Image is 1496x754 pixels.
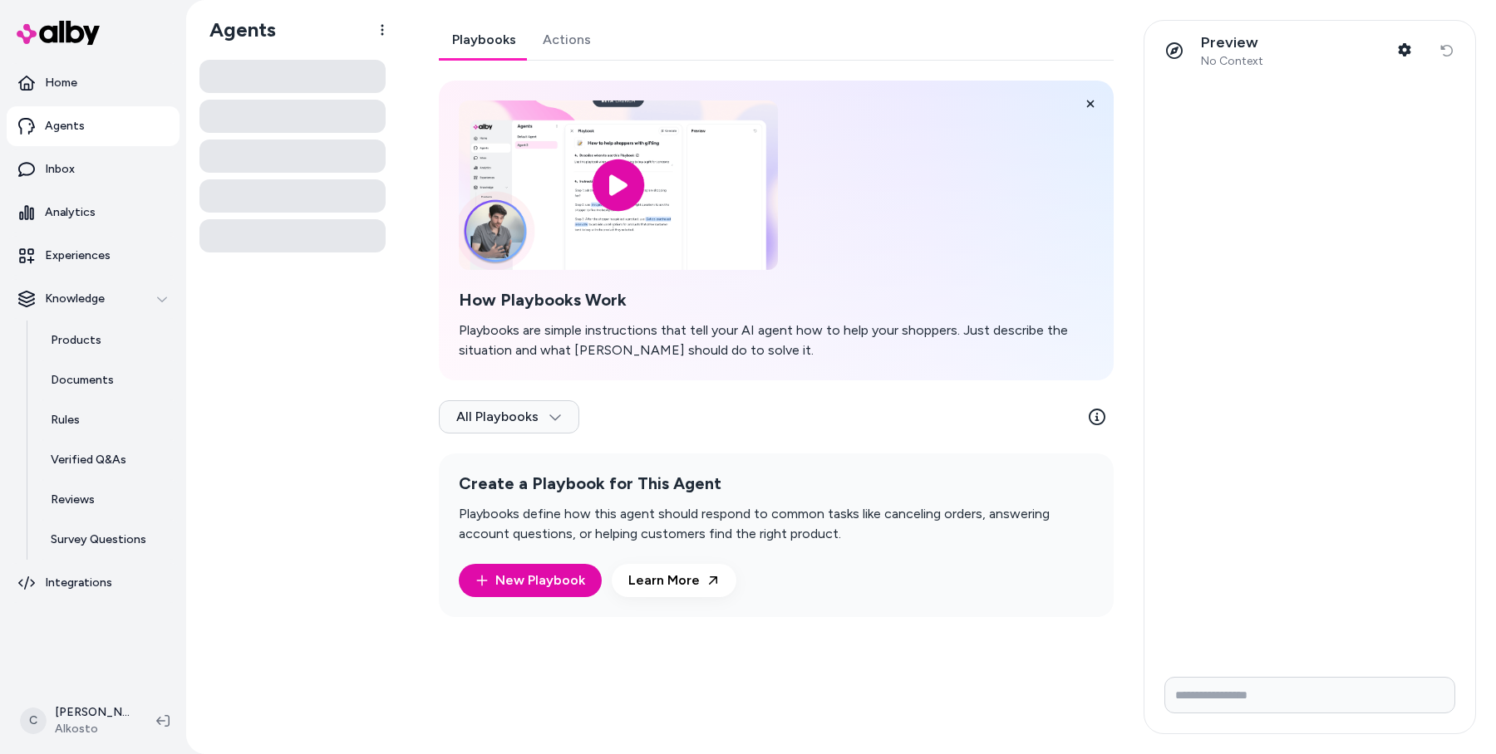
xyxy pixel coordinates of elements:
p: Knowledge [45,291,105,307]
p: Analytics [45,204,96,221]
a: New Playbook [475,570,585,590]
p: Verified Q&As [51,452,126,468]
a: Survey Questions [34,520,180,560]
button: All Playbooks [439,400,579,433]
p: Experiences [45,247,111,264]
button: New Playbook [459,564,602,597]
p: Integrations [45,575,112,591]
p: [PERSON_NAME] [55,704,130,721]
a: Learn More [612,564,736,597]
input: Write your prompt here [1164,677,1455,713]
a: Rules [34,400,180,440]
button: C[PERSON_NAME]Alkosto [10,694,143,747]
a: Agents [7,106,180,146]
a: Inbox [7,149,180,189]
p: Reviews [51,492,95,508]
a: Actions [529,20,604,60]
p: Survey Questions [51,531,146,548]
a: Products [34,321,180,360]
p: Inbox [45,161,75,178]
span: No Context [1201,54,1263,69]
a: Reviews [34,480,180,520]
img: alby Logo [17,21,100,45]
p: Preview [1201,33,1263,52]
p: Agents [45,118,85,135]
a: Documents [34,360,180,400]
p: Products [51,332,101,349]
h2: How Playbooks Work [459,290,1094,311]
p: Home [45,75,77,91]
p: Documents [51,372,114,389]
a: Verified Q&As [34,440,180,480]
h1: Agents [196,17,276,42]
p: Rules [51,412,80,428]
span: Alkosto [55,721,130,737]
span: C [20,707,47,734]
a: Analytics [7,193,180,233]
span: All Playbooks [456,409,562,425]
a: Experiences [7,236,180,276]
h2: Create a Playbook for This Agent [459,473,1094,494]
button: Knowledge [7,279,180,319]
p: Playbooks define how this agent should respond to common tasks like canceling orders, answering a... [459,504,1094,544]
a: Home [7,63,180,103]
a: Integrations [7,563,180,603]
p: Playbooks are simple instructions that tell your AI agent how to help your shoppers. Just describ... [459,321,1094,360]
a: Playbooks [439,20,529,60]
